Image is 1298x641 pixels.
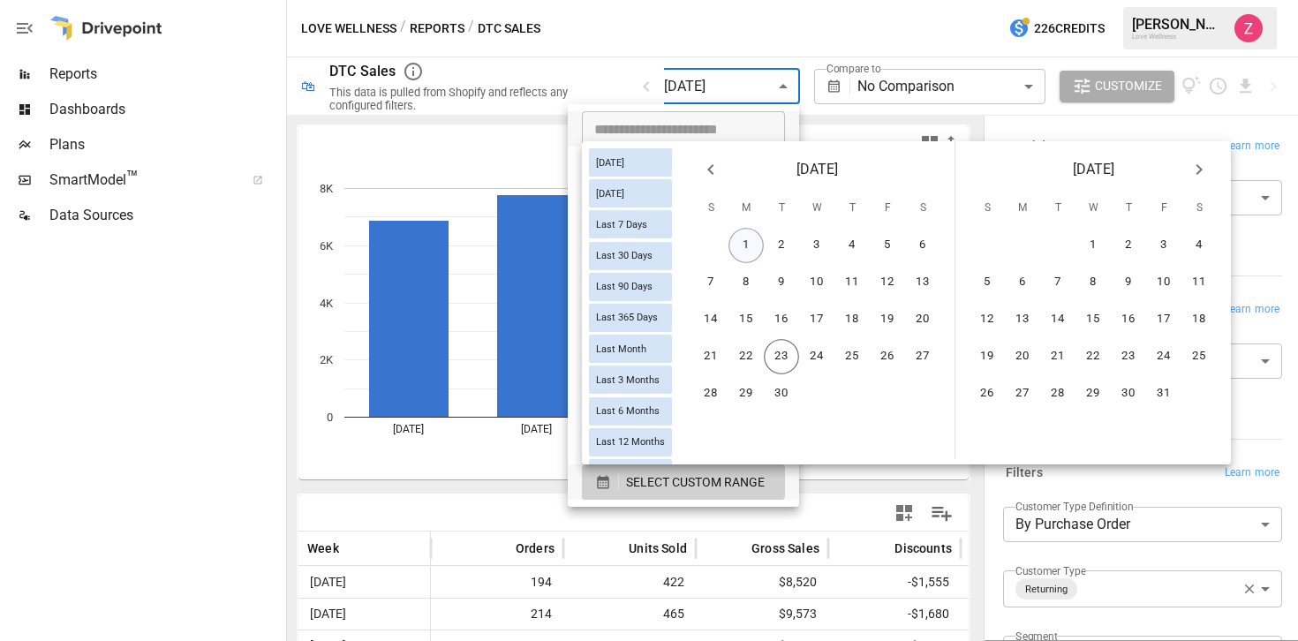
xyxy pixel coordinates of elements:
div: Last 6 Months [589,397,672,426]
button: 13 [905,265,940,300]
span: Friday [872,191,903,226]
span: Tuesday [1042,191,1074,226]
button: 4 [1181,228,1217,263]
button: 3 [1146,228,1181,263]
button: 27 [905,339,940,374]
button: Next month [1181,152,1217,187]
span: Wednesday [1077,191,1109,226]
button: 25 [834,339,870,374]
li: Last 3 Months [568,253,799,288]
button: 1 [1075,228,1111,263]
button: 10 [1146,265,1181,300]
span: [DATE] [589,157,631,169]
span: Wednesday [801,191,833,226]
span: Monday [1007,191,1038,226]
button: 28 [1040,376,1075,411]
button: 7 [1040,265,1075,300]
span: Last 3 Months [589,374,667,386]
button: 7 [693,265,728,300]
button: 26 [870,339,905,374]
li: Month to Date [568,358,799,394]
li: Last 6 Months [568,288,799,323]
button: 8 [1075,265,1111,300]
div: Last 30 Days [589,242,672,270]
div: Last Year [589,459,672,487]
button: 22 [728,339,764,374]
span: Tuesday [766,191,797,226]
button: 15 [728,302,764,337]
button: 30 [1111,376,1146,411]
span: Friday [1148,191,1180,226]
div: Last Month [589,335,672,363]
span: Last 30 Days [589,250,660,261]
div: Last 90 Days [589,273,672,301]
div: Last 7 Days [589,210,672,238]
button: 29 [1075,376,1111,411]
span: Last 7 Days [589,219,654,230]
button: 19 [870,302,905,337]
button: 6 [905,228,940,263]
span: Last 90 Days [589,281,660,292]
button: 12 [870,265,905,300]
button: 15 [1075,302,1111,337]
button: Previous month [693,152,728,187]
button: 4 [834,228,870,263]
span: Last 365 Days [589,312,665,323]
button: 2 [1111,228,1146,263]
button: 17 [799,302,834,337]
span: Sunday [695,191,727,226]
button: 14 [1040,302,1075,337]
li: Last 7 Days [568,182,799,217]
span: Last Month [589,343,653,355]
button: 16 [1111,302,1146,337]
button: 17 [1146,302,1181,337]
span: SELECT CUSTOM RANGE [626,471,765,494]
button: 30 [764,376,799,411]
span: Saturday [907,191,939,226]
span: [DATE] [796,157,838,182]
span: Thursday [836,191,868,226]
div: [DATE] [589,148,672,177]
span: Saturday [1183,191,1215,226]
button: 23 [1111,339,1146,374]
button: 31 [1146,376,1181,411]
div: Last 365 Days [589,304,672,332]
button: 24 [1146,339,1181,374]
div: Last 12 Months [589,428,672,456]
span: Monday [730,191,762,226]
span: Last 12 Months [589,436,672,448]
span: Last 6 Months [589,405,667,417]
button: 29 [728,376,764,411]
button: 16 [764,302,799,337]
span: [DATE] [589,188,631,200]
button: 8 [728,265,764,300]
button: 5 [870,228,905,263]
li: Last 30 Days [568,217,799,253]
button: 3 [799,228,834,263]
button: 10 [799,265,834,300]
li: [DATE] [568,147,799,182]
button: 14 [693,302,728,337]
button: 11 [1181,265,1217,300]
button: 2 [764,228,799,263]
button: 13 [1005,302,1040,337]
button: 21 [1040,339,1075,374]
span: Thursday [1113,191,1144,226]
li: Last 12 Months [568,323,799,358]
button: 20 [1005,339,1040,374]
div: Last 3 Months [589,366,672,394]
button: 6 [1005,265,1040,300]
button: 9 [764,265,799,300]
button: 5 [970,265,1005,300]
button: 19 [970,339,1005,374]
span: [DATE] [1073,157,1114,182]
button: 21 [693,339,728,374]
div: [DATE] [589,179,672,207]
button: 27 [1005,376,1040,411]
button: 9 [1111,265,1146,300]
button: 1 [728,228,764,263]
button: 22 [1075,339,1111,374]
button: 20 [905,302,940,337]
button: 24 [799,339,834,374]
button: 12 [970,302,1005,337]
